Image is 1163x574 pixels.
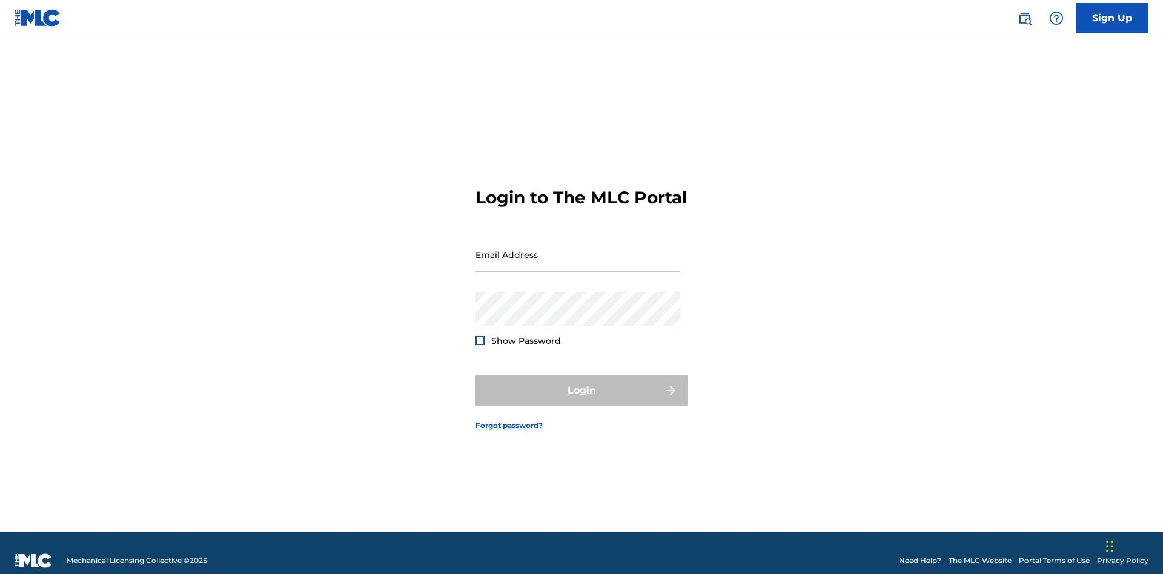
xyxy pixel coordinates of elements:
[1044,6,1069,30] div: Help
[1049,11,1064,25] img: help
[491,335,561,346] span: Show Password
[899,555,941,566] a: Need Help?
[15,9,61,27] img: MLC Logo
[949,555,1012,566] a: The MLC Website
[1018,11,1032,25] img: search
[1019,555,1090,566] a: Portal Terms of Use
[15,553,52,568] img: logo
[1102,516,1163,574] iframe: Chat Widget
[475,420,543,431] a: Forgot password?
[1106,528,1113,564] div: Drag
[1013,6,1037,30] a: Public Search
[1076,3,1148,33] a: Sign Up
[1097,555,1148,566] a: Privacy Policy
[67,555,207,566] span: Mechanical Licensing Collective © 2025
[475,187,687,208] h3: Login to The MLC Portal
